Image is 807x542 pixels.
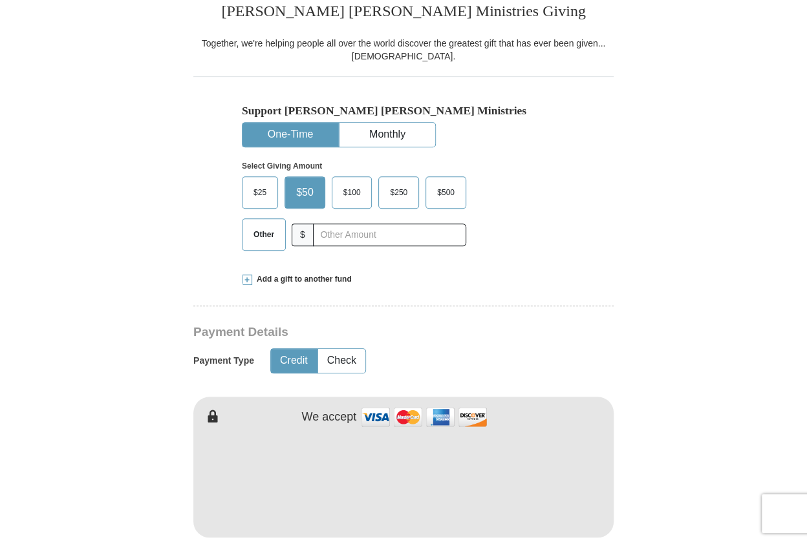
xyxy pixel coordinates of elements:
input: Other Amount [313,224,466,246]
span: $25 [247,183,273,202]
span: $250 [383,183,414,202]
button: Monthly [339,123,435,147]
h4: We accept [302,410,357,424]
span: $50 [290,183,320,202]
span: $ [292,224,314,246]
h5: Support [PERSON_NAME] [PERSON_NAME] Ministries [242,104,565,118]
button: Credit [271,349,317,373]
h3: Payment Details [193,325,523,340]
span: Other [247,225,281,244]
img: credit cards accepted [360,403,489,431]
span: $500 [431,183,461,202]
span: Add a gift to another fund [252,274,352,285]
span: $100 [337,183,367,202]
button: One-Time [242,123,338,147]
h5: Payment Type [193,355,254,366]
strong: Select Giving Amount [242,162,322,171]
button: Check [318,349,365,373]
div: Together, we're helping people all over the world discover the greatest gift that has ever been g... [193,37,614,63]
